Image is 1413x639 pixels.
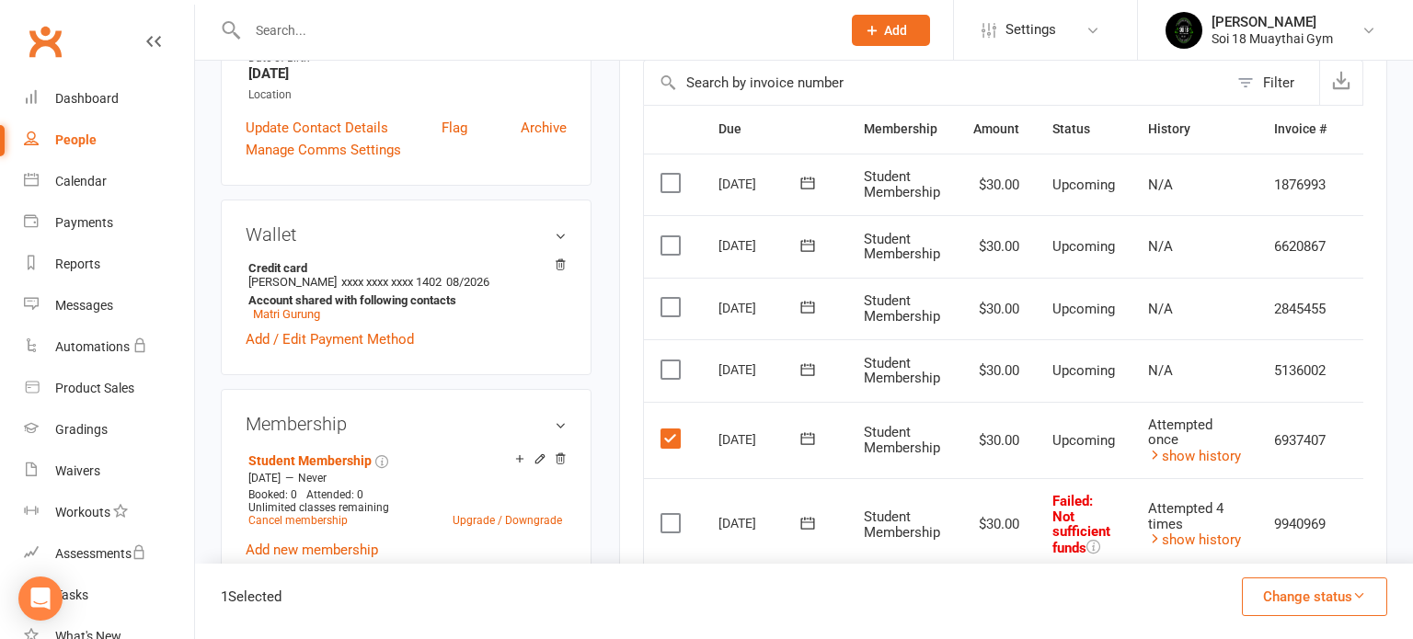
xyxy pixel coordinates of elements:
[221,586,281,608] div: 1
[24,533,194,575] a: Assessments
[1148,416,1212,449] span: Attempted once
[718,169,803,198] div: [DATE]
[1258,106,1343,153] th: Invoice #
[1148,448,1241,464] a: show history
[1148,301,1173,317] span: N/A
[253,307,320,321] a: Matri Gurung
[55,546,146,561] div: Assessments
[718,425,803,453] div: [DATE]
[1228,61,1319,105] button: Filter
[1052,301,1115,317] span: Upcoming
[1148,500,1223,532] span: Attempted 4 times
[55,132,97,147] div: People
[246,117,388,139] a: Update Contact Details
[248,453,372,468] a: Student Membership
[248,65,567,82] strong: [DATE]
[248,86,567,104] div: Location
[442,117,467,139] a: Flag
[847,106,957,153] th: Membership
[1052,493,1110,556] span: : Not sufficient funds
[957,215,1036,278] td: $30.00
[55,257,100,271] div: Reports
[24,492,194,533] a: Workouts
[341,275,442,289] span: xxxx xxxx xxxx 1402
[718,508,803,537] div: [DATE]
[1052,432,1115,449] span: Upcoming
[248,488,297,501] span: Booked: 0
[957,154,1036,216] td: $30.00
[718,293,803,322] div: [DATE]
[298,472,327,485] span: Never
[718,231,803,259] div: [DATE]
[242,17,828,43] input: Search...
[1148,531,1241,548] a: show history
[1263,72,1294,94] div: Filter
[24,120,194,161] a: People
[22,18,68,64] a: Clubworx
[1242,577,1387,616] button: Change status
[957,478,1036,570] td: $30.00
[1258,215,1343,278] td: 6620867
[55,505,110,519] div: Workouts
[248,261,557,275] strong: Credit card
[884,23,907,38] span: Add
[453,514,562,527] a: Upgrade / Downgrade
[55,422,108,437] div: Gradings
[246,328,414,350] a: Add / Edit Payment Method
[248,472,281,485] span: [DATE]
[1258,278,1343,340] td: 2845455
[24,409,194,451] a: Gradings
[957,278,1036,340] td: $30.00
[1258,154,1343,216] td: 1876993
[1052,177,1115,193] span: Upcoming
[55,381,134,395] div: Product Sales
[244,471,567,485] div: —
[246,224,567,245] h3: Wallet
[957,339,1036,402] td: $30.00
[864,168,940,200] span: Student Membership
[1148,362,1173,379] span: N/A
[246,414,567,434] h3: Membership
[1258,339,1343,402] td: 5136002
[1132,106,1258,153] th: History
[1052,362,1115,379] span: Upcoming
[1036,106,1132,153] th: Status
[1005,9,1056,51] span: Settings
[1148,238,1173,255] span: N/A
[55,588,88,602] div: Tasks
[246,258,567,324] li: [PERSON_NAME]
[248,293,557,307] strong: Account shared with following contacts
[1148,177,1173,193] span: N/A
[55,339,130,354] div: Automations
[702,106,847,153] th: Due
[246,542,378,558] a: Add new membership
[718,355,803,383] div: [DATE]
[864,355,940,387] span: Student Membership
[55,215,113,230] div: Payments
[1212,30,1333,47] div: Soi 18 Muaythai Gym
[24,78,194,120] a: Dashboard
[306,488,363,501] span: Attended: 0
[55,91,119,106] div: Dashboard
[1258,478,1343,570] td: 9940969
[24,368,194,409] a: Product Sales
[24,244,194,285] a: Reports
[864,508,940,541] span: Student Membership
[644,61,1228,105] input: Search by invoice number
[1212,14,1333,30] div: [PERSON_NAME]
[24,285,194,326] a: Messages
[24,326,194,368] a: Automations
[24,451,194,492] a: Waivers
[957,402,1036,479] td: $30.00
[228,588,281,605] span: Selected
[864,231,940,263] span: Student Membership
[55,463,100,478] div: Waivers
[852,15,930,46] button: Add
[521,117,567,139] a: Archive
[446,275,489,289] span: 08/2026
[1052,238,1115,255] span: Upcoming
[246,139,401,161] a: Manage Comms Settings
[55,174,107,188] div: Calendar
[957,106,1036,153] th: Amount
[864,292,940,325] span: Student Membership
